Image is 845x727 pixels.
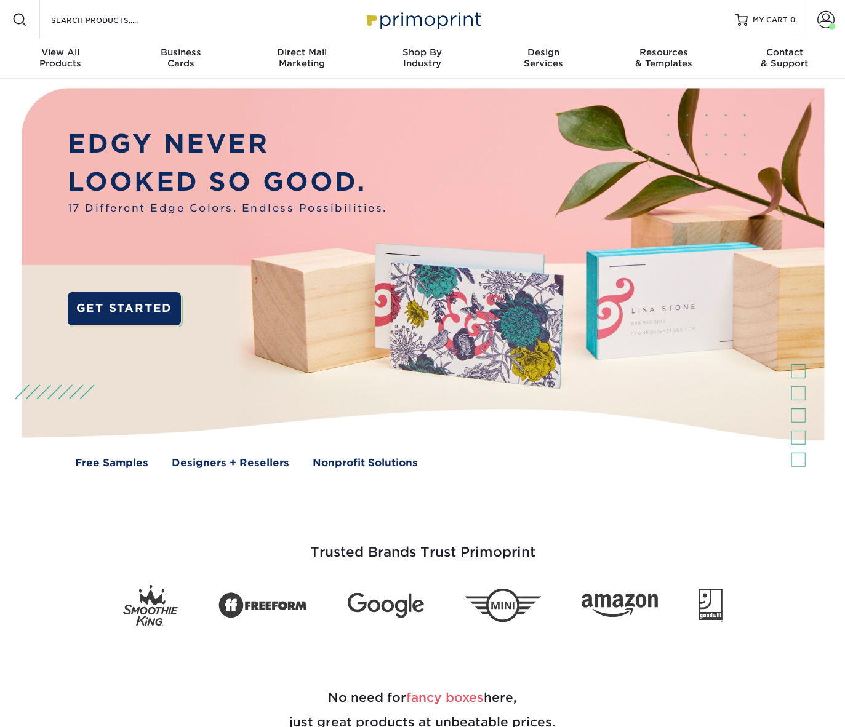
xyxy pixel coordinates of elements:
[241,47,362,69] div: Marketing
[218,586,307,625] img: Freeform
[465,589,541,622] img: Mini
[604,47,724,58] span: Resources
[172,455,289,471] a: Designers + Resellers
[348,593,424,618] img: Google
[483,47,604,58] span: Design
[582,594,658,618] img: Amazon
[362,39,483,79] a: Shop ByIndustry
[790,15,796,24] span: 0
[241,39,362,79] a: Direct MailMarketing
[121,47,241,69] div: Cards
[362,47,483,58] span: Shop By
[362,47,483,69] div: Industry
[68,292,181,325] a: GET STARTED
[361,6,484,33] img: Primoprint
[63,515,783,575] h3: Trusted Brands Trust Primoprint
[121,47,241,58] span: Business
[724,47,845,58] span: Contact
[604,47,724,69] div: & Templates
[68,201,387,216] span: 17 Different Edge Colors. Endless Possibilities.
[753,15,788,25] span: MY CART
[699,589,723,622] img: Goodwill
[483,39,604,79] a: DesignServices
[724,39,845,79] a: Contact& Support
[75,455,148,471] a: Free Samples
[241,47,362,58] span: Direct Mail
[483,47,604,69] div: Services
[406,690,484,705] span: fancy boxes
[68,125,387,163] p: EDGY NEVER
[313,455,418,471] a: Nonprofit Solutions
[121,39,241,79] a: BusinessCards
[68,163,387,201] p: LOOKED SO GOOD.
[123,585,178,626] img: Smoothie King
[604,39,724,79] a: Resources& Templates
[724,47,845,69] div: & Support
[50,12,170,27] input: SEARCH PRODUCTS.....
